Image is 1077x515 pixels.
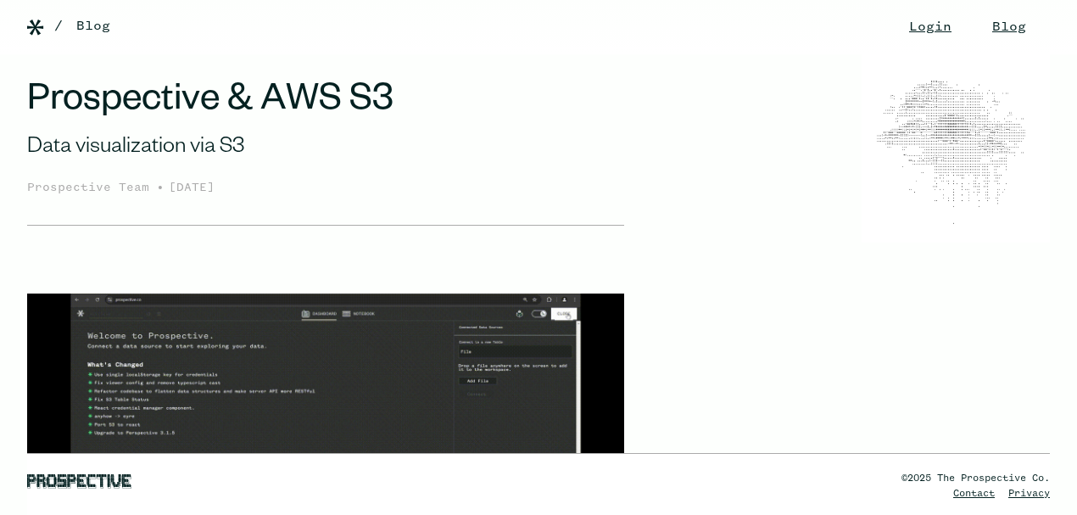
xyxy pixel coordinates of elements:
div: [DATE] [169,179,215,198]
a: Privacy [1008,489,1050,499]
div: Prospective Team [27,179,156,198]
div: • [156,177,165,198]
div: Data visualization via S3 [27,133,624,164]
div: / [54,16,63,36]
h1: Prospective & AWS S3 [27,81,624,126]
a: Blog [76,16,110,36]
a: Contact [953,489,995,499]
div: ©2025 The Prospective Co. [901,471,1050,486]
